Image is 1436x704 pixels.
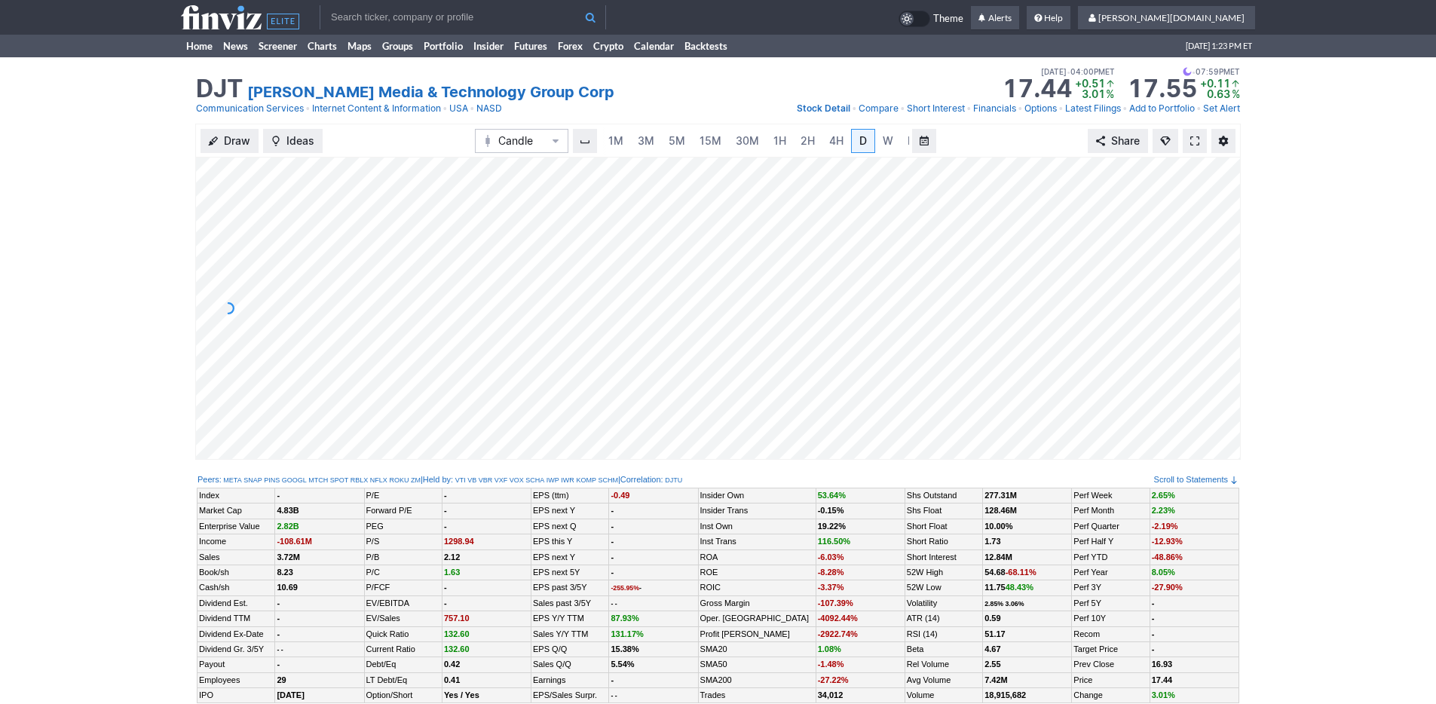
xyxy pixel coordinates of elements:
b: 5.54% [611,660,634,669]
td: Cash/sh [197,580,275,595]
b: - [444,583,447,592]
td: Perf Month [1072,504,1150,519]
td: 52W High [905,565,982,580]
span: M [908,134,917,147]
a: Short Interest [907,101,965,116]
span: -68.11% [1006,568,1036,577]
td: Sales Y/Y TTM [531,626,609,641]
button: Range [912,129,936,153]
span: 3.01 [1082,87,1105,100]
b: 8.23 [277,568,292,577]
b: - [611,537,614,546]
td: Volume [905,688,982,703]
a: Short Interest [907,552,957,562]
a: SCHM [598,476,618,485]
td: ROA [698,549,816,565]
b: -0.15% [818,506,844,515]
a: VXF [494,476,508,485]
span: 132.60 [444,629,470,638]
td: LT Debt/Eq [364,672,442,687]
td: Forward P/E [364,504,442,519]
span: 132.60 [444,644,470,653]
span: 1.08% [818,644,841,653]
span: -48.86% [1152,552,1183,562]
a: W [876,129,900,153]
span: [DATE] 04:00PM ET [1041,65,1115,78]
td: Beta [905,641,982,657]
td: Sales past 3/5Y [531,595,609,611]
span: • [1122,101,1128,116]
a: Internet Content & Information [312,101,441,116]
h1: DJT [196,77,243,101]
span: 5M [669,134,685,147]
td: P/FCF [364,580,442,595]
b: Yes / Yes [444,690,479,699]
a: VBR [479,476,493,485]
b: 19.22% [818,522,846,531]
span: -8.28% [818,568,844,577]
a: RBLX [351,476,369,485]
a: SNAP [243,476,262,485]
span: [PERSON_NAME][DOMAIN_NAME] [1098,12,1245,23]
a: KOMP [576,476,596,485]
span: • [1067,65,1070,78]
td: Volatility [905,595,982,611]
span: 0.63 [1207,87,1230,100]
a: 1M [602,129,630,153]
a: 1.73 [984,537,1000,546]
a: Home [181,35,218,57]
td: Shs Outstand [905,488,982,504]
b: - [277,629,280,638]
a: NASD [476,101,502,116]
span: Candle [498,133,545,148]
a: Add to Portfolio [1129,101,1195,116]
button: Chart Type [475,129,568,153]
td: Rel Volume [905,657,982,672]
b: - [611,522,614,531]
b: - [611,568,614,577]
a: MTCH [308,476,328,485]
a: M [901,129,925,153]
span: +0.11 [1200,77,1230,90]
td: Market Cap [197,504,275,519]
a: META [223,476,241,485]
b: 2.12 [444,552,460,562]
div: | : [618,474,682,486]
a: 15M [693,129,728,153]
b: - [1152,629,1155,638]
span: • [305,101,311,116]
a: Calendar [629,35,679,57]
span: 1H [773,134,786,147]
td: Target Price [1072,641,1150,657]
span: -3.37% [818,583,844,592]
span: 1.63 [444,568,460,577]
span: 53.64% [818,491,846,500]
span: 4H [829,134,844,147]
td: Profit [PERSON_NAME] [698,626,816,641]
b: 29 [277,675,286,684]
span: • [1018,101,1023,116]
span: • [852,101,857,116]
a: DJTU [665,476,682,485]
a: Communication Services [196,101,304,116]
b: - [1152,598,1155,608]
td: EPS Y/Y TTM [531,611,609,626]
span: -2922.74% [818,629,858,638]
td: SMA200 [698,672,816,687]
span: 3M [638,134,654,147]
a: VB [467,476,476,485]
td: EPS Q/Q [531,641,609,657]
span: 1M [608,134,623,147]
a: IWP [547,476,559,485]
a: News [218,35,253,57]
td: Change [1072,688,1150,703]
b: 7.42M [984,675,1008,684]
a: ZM [411,476,421,485]
span: • [966,101,972,116]
b: - [611,506,614,515]
span: -12.93% [1152,537,1183,546]
button: Interval [573,129,597,153]
a: PINS [264,476,280,485]
span: 2.65% [1152,491,1175,500]
span: 116.50% [818,537,850,546]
